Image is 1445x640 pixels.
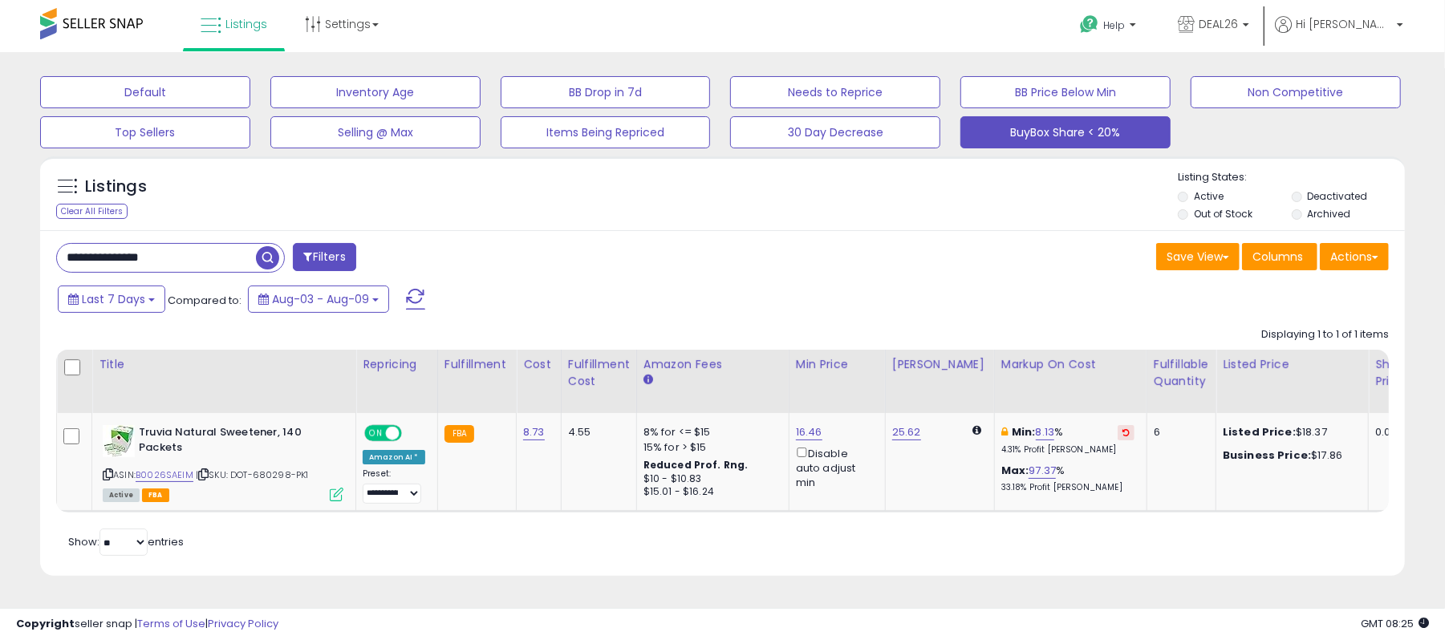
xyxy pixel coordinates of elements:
[643,373,653,387] small: Amazon Fees.
[643,485,777,499] div: $15.01 - $16.24
[1261,327,1389,342] div: Displaying 1 to 1 of 1 items
[1029,463,1056,479] a: 97.37
[1194,189,1224,203] label: Active
[1223,448,1311,463] b: Business Price:
[1154,425,1203,439] div: 6
[16,617,278,632] div: seller snap | |
[892,424,921,440] a: 25.62
[366,427,386,440] span: ON
[960,116,1171,148] button: BuyBox Share < 20%
[99,356,349,373] div: Title
[1275,16,1403,52] a: Hi [PERSON_NAME]
[16,616,75,631] strong: Copyright
[444,356,509,373] div: Fulfillment
[1036,424,1055,440] a: 8.13
[1223,448,1356,463] div: $17.86
[796,444,873,491] div: Disable auto adjust min
[1252,249,1303,265] span: Columns
[1375,356,1407,390] div: Ship Price
[1223,356,1362,373] div: Listed Price
[270,76,481,108] button: Inventory Age
[400,427,425,440] span: OFF
[568,356,630,390] div: Fulfillment Cost
[68,534,184,549] span: Show: entries
[730,76,940,108] button: Needs to Reprice
[796,356,879,373] div: Min Price
[103,425,343,500] div: ASIN:
[1375,425,1402,439] div: 0.00
[1012,424,1036,439] b: Min:
[1199,16,1238,32] span: DEAL26
[363,450,425,464] div: Amazon AI *
[994,350,1147,413] th: The percentage added to the cost of goods (COGS) that forms the calculator for Min & Max prices.
[730,116,940,148] button: 30 Day Decrease
[137,616,205,631] a: Terms of Use
[225,16,267,32] span: Listings
[1194,207,1252,221] label: Out of Stock
[523,356,554,373] div: Cost
[103,425,135,457] img: 514ALEGuHbL._SL40_.jpg
[1320,243,1389,270] button: Actions
[136,468,193,482] a: B0026SAEIM
[444,425,474,443] small: FBA
[56,204,128,219] div: Clear All Filters
[168,293,242,308] span: Compared to:
[1361,616,1429,631] span: 2025-08-17 08:25 GMT
[1191,76,1401,108] button: Non Competitive
[1308,207,1351,221] label: Archived
[643,356,782,373] div: Amazon Fees
[643,458,749,472] b: Reduced Prof. Rng.
[643,425,777,439] div: 8% for <= $15
[1001,425,1134,455] div: %
[1154,356,1209,390] div: Fulfillable Quantity
[1001,464,1134,493] div: %
[272,291,369,307] span: Aug-03 - Aug-09
[643,472,777,486] div: $10 - $10.83
[363,468,425,504] div: Preset:
[208,616,278,631] a: Privacy Policy
[523,424,545,440] a: 8.73
[363,356,431,373] div: Repricing
[643,440,777,455] div: 15% for > $15
[1067,2,1152,52] a: Help
[1156,243,1240,270] button: Save View
[196,468,309,481] span: | SKU: DOT-680298-PK1
[796,424,822,440] a: 16.46
[1079,14,1099,34] i: Get Help
[1001,482,1134,493] p: 33.18% Profit [PERSON_NAME]
[248,286,389,313] button: Aug-03 - Aug-09
[142,488,169,502] span: FBA
[1223,424,1296,439] b: Listed Price:
[1001,356,1140,373] div: Markup on Cost
[960,76,1171,108] button: BB Price Below Min
[293,243,355,271] button: Filters
[58,286,165,313] button: Last 7 Days
[40,116,250,148] button: Top Sellers
[1242,243,1317,270] button: Columns
[501,76,711,108] button: BB Drop in 7d
[40,76,250,108] button: Default
[1001,444,1134,456] p: 4.31% Profit [PERSON_NAME]
[501,116,711,148] button: Items Being Repriced
[270,116,481,148] button: Selling @ Max
[1178,170,1405,185] p: Listing States:
[103,488,140,502] span: All listings currently available for purchase on Amazon
[1296,16,1392,32] span: Hi [PERSON_NAME]
[139,425,334,459] b: Truvia Natural Sweetener, 140 Packets
[892,356,988,373] div: [PERSON_NAME]
[1001,463,1029,478] b: Max:
[1103,18,1125,32] span: Help
[568,425,624,439] div: 4.55
[82,291,145,307] span: Last 7 Days
[1223,425,1356,439] div: $18.37
[1308,189,1368,203] label: Deactivated
[85,176,147,198] h5: Listings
